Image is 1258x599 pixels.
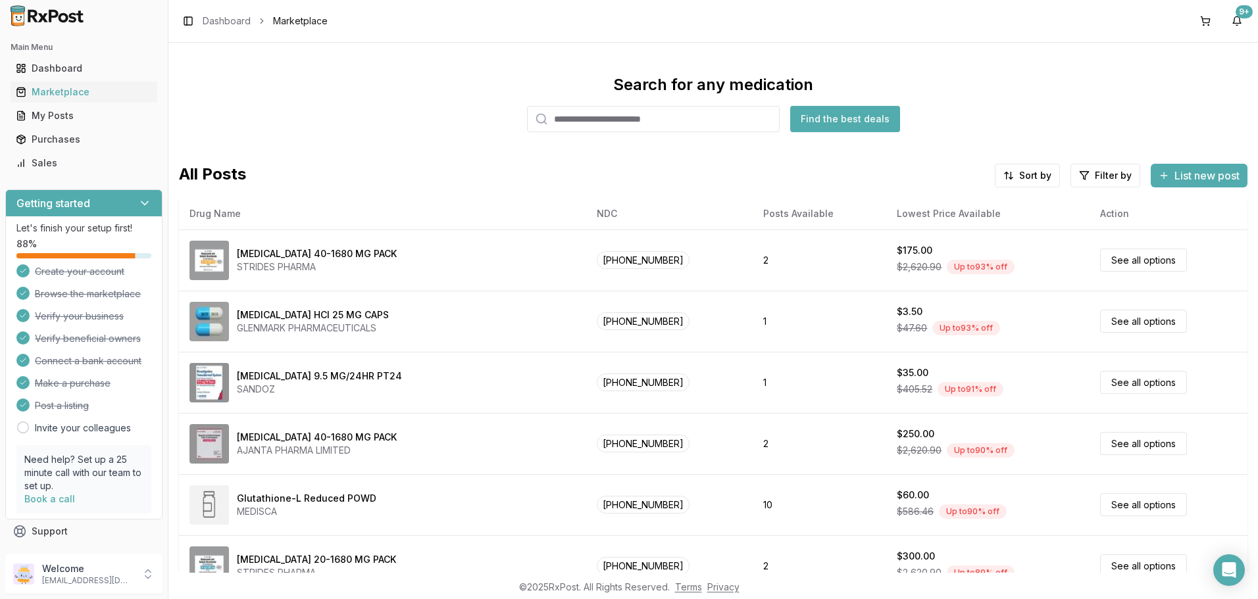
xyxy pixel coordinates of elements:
[237,322,389,335] div: GLENMARK PHARMACEUTICALS
[5,105,163,126] button: My Posts
[16,222,151,235] p: Let's finish your setup first!
[886,198,1090,229] th: Lowest Price Available
[16,133,152,146] div: Purchases
[597,251,690,269] span: [PHONE_NUMBER]
[947,260,1015,274] div: Up to 93 % off
[11,42,157,53] h2: Main Menu
[938,382,1003,396] div: Up to 91 % off
[897,444,942,457] span: $2,620.90
[753,229,886,291] td: 2
[597,312,690,330] span: [PHONE_NUMBER]
[5,153,163,174] button: Sales
[1213,554,1245,586] div: Open Intercom Messenger
[1019,169,1051,182] span: Sort by
[237,260,397,274] div: STRIDES PHARMA
[237,492,376,505] div: Glutathione-L Reduced POWD
[947,443,1015,458] div: Up to 90 % off
[1100,432,1187,455] a: See all options
[753,535,886,596] td: 2
[35,377,111,390] span: Make a purchase
[24,453,143,492] p: Need help? Set up a 25 minute call with our team to set up.
[16,156,152,170] div: Sales
[237,383,402,396] div: SANDOZ
[5,82,163,103] button: Marketplace
[237,370,402,383] div: [MEDICAL_DATA] 9.5 MG/24HR PT24
[597,435,690,452] span: [PHONE_NUMBER]
[189,302,229,341] img: Atomoxetine HCl 25 MG CAPS
[1100,249,1187,272] a: See all options
[189,485,229,525] img: Glutathione-L Reduced POWD
[947,565,1015,580] div: Up to 89 % off
[5,58,163,79] button: Dashboard
[753,474,886,535] td: 10
[897,489,929,502] div: $60.00
[707,581,740,592] a: Privacy
[1090,198,1247,229] th: Action
[237,553,396,566] div: [MEDICAL_DATA] 20-1680 MG PACK
[675,581,702,592] a: Terms
[16,85,152,99] div: Marketplace
[1174,168,1240,183] span: List new post
[237,247,397,260] div: [MEDICAL_DATA] 40-1680 MG PACK
[42,575,134,586] p: [EMAIL_ADDRESS][DOMAIN_NAME]
[1100,554,1187,577] a: See all options
[179,164,246,187] span: All Posts
[586,198,753,229] th: NDC
[237,308,389,322] div: [MEDICAL_DATA] HCl 25 MG CAPS
[5,129,163,150] button: Purchases
[16,109,152,122] div: My Posts
[189,424,229,464] img: Omeprazole-Sodium Bicarbonate 40-1680 MG PACK
[597,373,690,391] span: [PHONE_NUMBER]
[897,550,935,563] div: $300.00
[237,505,376,518] div: MEDISCA
[897,366,928,379] div: $35.00
[897,244,932,257] div: $175.00
[753,198,886,229] th: Posts Available
[897,383,932,396] span: $405.52
[189,363,229,402] img: Rivastigmine 9.5 MG/24HR PT24
[597,557,690,575] span: [PHONE_NUMBER]
[35,265,124,278] span: Create your account
[237,444,397,457] div: AJANTA PHARMA LIMITED
[939,504,1007,519] div: Up to 90 % off
[16,62,152,75] div: Dashboard
[189,241,229,280] img: Omeprazole-Sodium Bicarbonate 40-1680 MG PACK
[32,548,76,562] span: Feedback
[35,421,131,435] a: Invite your colleagues
[897,260,942,274] span: $2,620.90
[11,104,157,128] a: My Posts
[995,164,1060,187] button: Sort by
[597,496,690,514] span: [PHONE_NUMBER]
[24,493,75,504] a: Book a call
[753,352,886,413] td: 1
[1070,164,1140,187] button: Filter by
[203,14,328,28] nav: breadcrumb
[42,562,134,575] p: Welcome
[790,106,900,132] button: Find the best deals
[11,128,157,151] a: Purchases
[932,321,1000,335] div: Up to 93 % off
[16,237,37,251] span: 88 %
[35,287,141,300] span: Browse the marketplace
[11,57,157,80] a: Dashboard
[1100,371,1187,394] a: See all options
[1151,164,1247,187] button: List new post
[897,427,934,441] div: $250.00
[35,354,141,368] span: Connect a bank account
[179,198,586,229] th: Drug Name
[35,399,89,412] span: Post a listing
[16,195,90,211] h3: Getting started
[897,305,922,318] div: $3.50
[753,291,886,352] td: 1
[5,519,163,543] button: Support
[1100,493,1187,516] a: See all options
[5,543,163,567] button: Feedback
[897,566,942,579] span: $2,620.90
[237,566,396,579] div: STRIDES PHARMA
[1100,310,1187,333] a: See all options
[1095,169,1132,182] span: Filter by
[273,14,328,28] span: Marketplace
[11,80,157,104] a: Marketplace
[897,505,934,518] span: $586.46
[203,14,251,28] a: Dashboard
